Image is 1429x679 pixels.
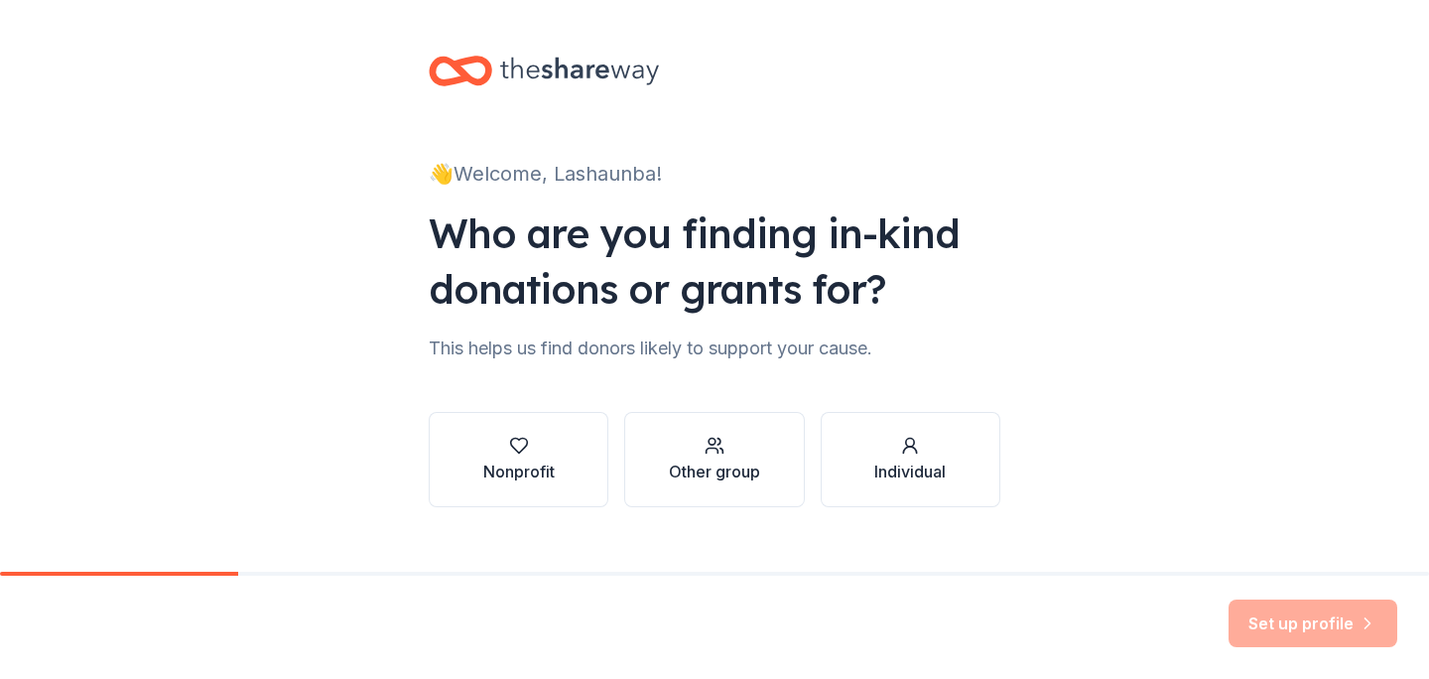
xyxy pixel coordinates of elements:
[429,412,608,507] button: Nonprofit
[429,333,1000,364] div: This helps us find donors likely to support your cause.
[429,158,1000,190] div: 👋 Welcome, Lashaunba!
[624,412,804,507] button: Other group
[821,412,1000,507] button: Individual
[874,460,946,483] div: Individual
[483,460,555,483] div: Nonprofit
[669,460,760,483] div: Other group
[429,205,1000,317] div: Who are you finding in-kind donations or grants for?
